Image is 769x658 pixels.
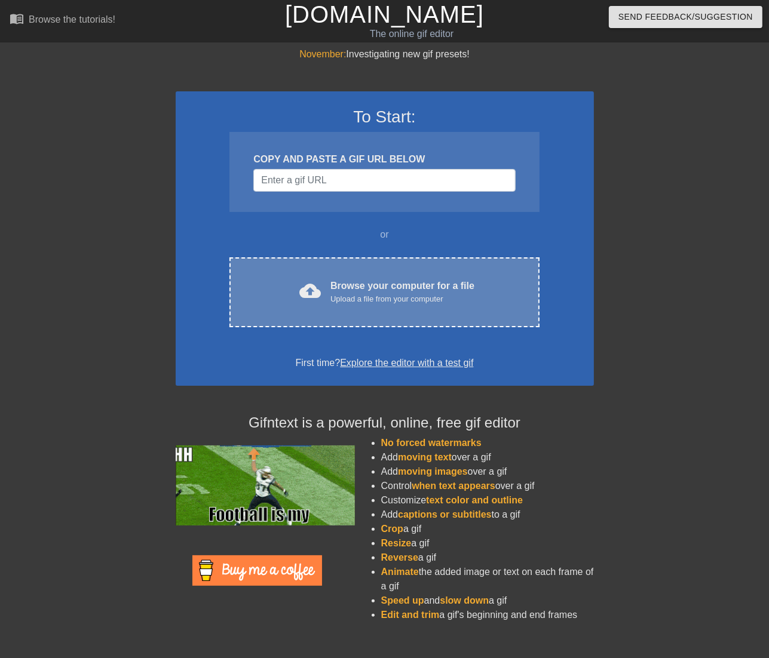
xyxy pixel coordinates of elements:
li: Add to a gif [381,508,594,522]
span: menu_book [10,11,24,26]
span: Crop [381,524,403,534]
div: First time? [191,356,578,370]
li: Add over a gif [381,465,594,479]
li: the added image or text on each frame of a gif [381,565,594,594]
div: COPY AND PASTE A GIF URL BELOW [253,152,515,167]
div: Investigating new gif presets! [176,47,594,62]
input: Username [253,169,515,192]
a: [DOMAIN_NAME] [285,1,484,27]
img: Buy Me A Coffee [192,555,322,586]
h4: Gifntext is a powerful, online, free gif editor [176,414,594,432]
div: The online gif editor [262,27,561,41]
span: Edit and trim [381,610,440,620]
li: a gif [381,536,594,551]
span: moving text [398,452,452,462]
span: Speed up [381,595,424,605]
span: cloud_upload [299,280,321,302]
span: Send Feedback/Suggestion [618,10,753,24]
button: Send Feedback/Suggestion [609,6,762,28]
li: a gif [381,551,594,565]
li: a gif [381,522,594,536]
span: when text appears [412,481,495,491]
span: No forced watermarks [381,438,482,448]
span: text color and outline [426,495,523,505]
img: football_small.gif [176,445,355,525]
div: Browse your computer for a file [330,279,474,305]
span: November: [299,49,346,59]
li: and a gif [381,594,594,608]
a: Browse the tutorials! [10,11,115,30]
span: captions or subtitles [398,509,491,519]
a: Explore the editor with a test gif [340,358,473,368]
span: slow down [440,595,489,605]
div: Upload a file from your computer [330,293,474,305]
div: or [207,227,563,242]
h3: To Start: [191,107,578,127]
span: moving images [398,466,467,476]
li: Control over a gif [381,479,594,493]
li: a gif's beginning and end frames [381,608,594,622]
span: Resize [381,538,412,548]
li: Add over a gif [381,450,594,465]
div: Browse the tutorials! [29,14,115,24]
span: Animate [381,567,419,577]
li: Customize [381,493,594,508]
span: Reverse [381,552,418,562]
